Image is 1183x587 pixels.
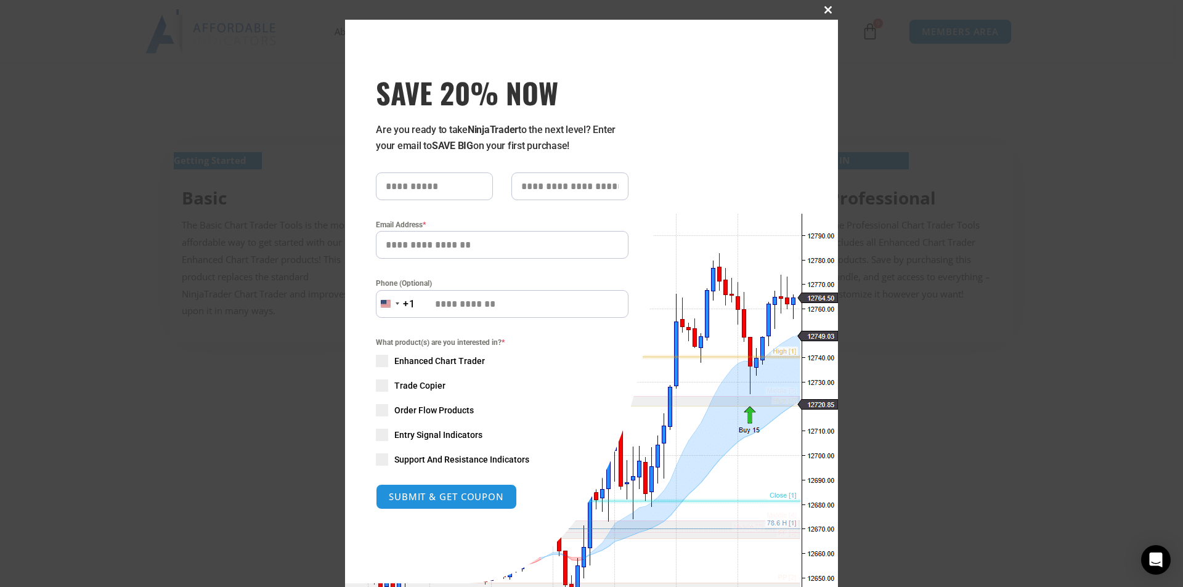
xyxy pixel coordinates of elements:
[394,453,529,466] span: Support And Resistance Indicators
[376,277,628,289] label: Phone (Optional)
[376,122,628,154] p: Are you ready to take to the next level? Enter your email to on your first purchase!
[376,336,628,349] span: What product(s) are you interested in?
[376,355,628,367] label: Enhanced Chart Trader
[376,219,628,231] label: Email Address
[1141,545,1171,575] div: Open Intercom Messenger
[394,355,485,367] span: Enhanced Chart Trader
[376,453,628,466] label: Support And Resistance Indicators
[432,140,473,152] strong: SAVE BIG
[468,124,518,136] strong: NinjaTrader
[394,404,474,416] span: Order Flow Products
[394,429,482,441] span: Entry Signal Indicators
[394,379,445,392] span: Trade Copier
[376,404,628,416] label: Order Flow Products
[376,379,628,392] label: Trade Copier
[376,75,628,110] span: SAVE 20% NOW
[403,296,415,312] div: +1
[376,429,628,441] label: Entry Signal Indicators
[376,290,415,318] button: Selected country
[376,484,517,509] button: SUBMIT & GET COUPON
